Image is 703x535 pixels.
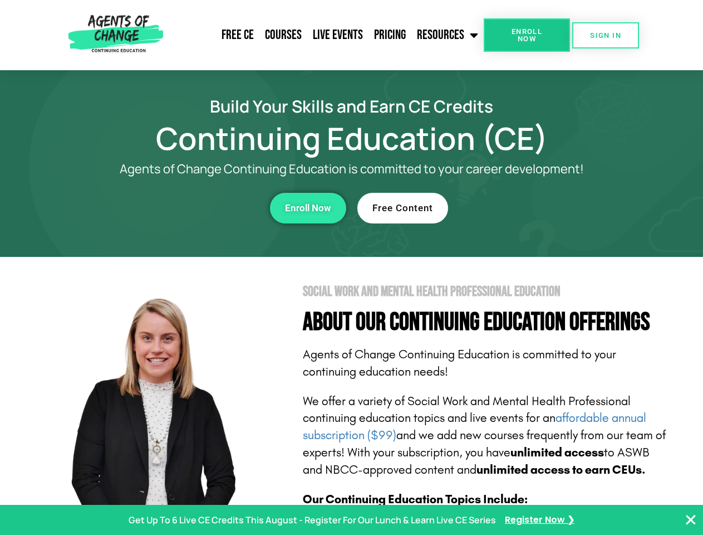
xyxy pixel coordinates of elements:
[484,18,570,52] a: Enroll Now
[303,393,669,479] p: We offer a variety of Social Work and Mental Health Professional continuing education topics and ...
[259,21,307,49] a: Courses
[303,347,616,379] span: Agents of Change Continuing Education is committed to your continuing education needs!
[35,125,669,151] h1: Continuing Education (CE)
[372,203,433,213] span: Free Content
[303,492,528,507] b: Our Continuing Education Topics Include:
[168,21,484,49] nav: Menu
[684,513,697,527] button: Close Banner
[129,512,496,528] p: Get Up To 6 Live CE Credits This August - Register For Our Lunch & Learn Live CE Series
[411,21,484,49] a: Resources
[572,22,639,48] a: SIGN IN
[303,285,669,299] h2: Social Work and Mental Health Professional Education
[35,98,669,114] h2: Build Your Skills and Earn CE Credits
[368,21,411,49] a: Pricing
[476,463,646,477] b: unlimited access to earn CEUs.
[510,445,604,460] b: unlimited access
[303,310,669,335] h4: About Our Continuing Education Offerings
[502,28,552,42] span: Enroll Now
[270,193,346,223] a: Enroll Now
[357,193,448,223] a: Free Content
[216,21,259,49] a: Free CE
[590,32,621,39] span: SIGN IN
[307,21,368,49] a: Live Events
[285,203,331,213] span: Enroll Now
[505,512,574,528] a: Register Now ❯
[79,162,625,176] p: Agents of Change Continuing Education is committed to your career development!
